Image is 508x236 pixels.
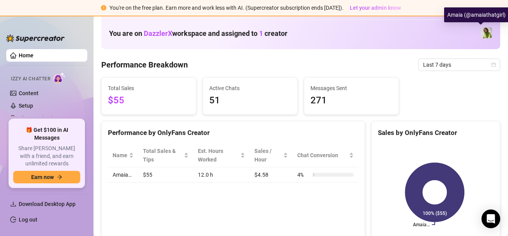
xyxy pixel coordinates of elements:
span: 1 [259,29,263,37]
span: $55 [108,93,190,108]
td: $4.58 [250,167,293,183]
span: Last 7 days [423,59,496,71]
span: arrow-right [57,174,62,180]
span: calendar [491,62,496,67]
div: Open Intercom Messenger [482,209,500,228]
div: Performance by OnlyFans Creator [108,128,358,138]
span: 271 [310,93,392,108]
a: Content [19,90,39,96]
td: 12.0 h [193,167,249,183]
img: AI Chatter [53,72,65,83]
img: Amaia [481,27,492,38]
td: Amaia… [108,167,138,183]
th: Name [108,144,138,167]
a: Log out [19,216,37,223]
td: $55 [138,167,193,183]
button: Let your admin know [347,3,404,12]
th: Sales / Hour [250,144,293,167]
th: Total Sales & Tips [138,144,193,167]
span: download [10,201,16,207]
span: You're on the free plan. Earn more and work less with AI. (Supercreator subscription ends [DATE]). [109,5,344,11]
span: Messages Sent [310,84,392,92]
span: Active Chats [209,84,291,92]
button: Earn nowarrow-right [13,171,80,183]
span: Total Sales [108,84,190,92]
a: Chat Monitoring [19,115,59,121]
span: Download Desktop App [19,201,76,207]
div: Sales by OnlyFans Creator [378,128,494,138]
span: Name [113,151,127,160]
h1: You are on workspace and assigned to creator [109,29,288,38]
span: Total Sales & Tips [143,147,182,164]
span: Share [PERSON_NAME] with a friend, and earn unlimited rewards [13,145,80,168]
a: Setup [19,103,33,109]
h4: Performance Breakdown [101,59,188,70]
span: DazzlerX [144,29,172,37]
div: Est. Hours Worked [198,147,238,164]
span: Chat Conversion [297,151,347,160]
span: exclamation-circle [101,5,106,11]
span: Sales / Hour [254,147,282,164]
th: Chat Conversion [293,144,358,167]
a: Home [19,52,34,59]
span: Izzy AI Chatter [11,75,50,83]
span: Let your admin know [350,5,401,11]
text: Amaia… [413,222,430,227]
span: 🎁 Get $100 in AI Messages [13,126,80,142]
span: 4 % [297,170,310,179]
img: logo-BBDzfeDw.svg [6,34,65,42]
span: 51 [209,93,291,108]
span: Earn now [31,174,54,180]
